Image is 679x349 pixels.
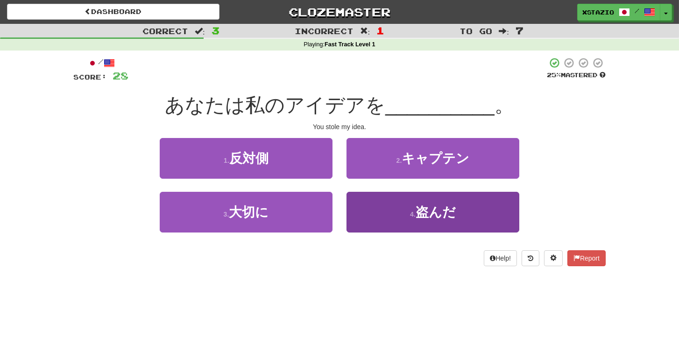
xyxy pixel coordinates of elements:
span: 3 [212,25,219,36]
div: Mastered [547,71,606,80]
span: 反対側 [229,151,269,166]
span: あなたは私のアイデアを [165,94,385,116]
button: Round history (alt+y) [522,250,539,266]
span: Score: [73,73,107,81]
span: __________ [385,94,495,116]
small: 2 . [396,157,402,164]
span: 25 % [547,71,561,79]
span: 1 [376,25,384,36]
button: Help! [484,250,517,266]
button: 1.反対側 [160,138,332,179]
button: 3.大切に [160,192,332,233]
a: Dashboard [7,4,219,20]
span: 大切に [229,205,269,219]
small: 1 . [224,157,229,164]
span: キャプテン [402,151,469,166]
strong: Fast Track Level 1 [325,41,375,48]
span: / [635,7,639,14]
button: 2.キャプテン [347,138,519,179]
span: : [195,27,205,35]
span: 7 [516,25,523,36]
span: : [499,27,509,35]
span: : [360,27,370,35]
a: xstazio / [577,4,660,21]
span: To go [460,26,492,36]
button: 4.盗んだ [347,192,519,233]
span: Incorrect [295,26,354,36]
span: 。 [495,94,514,116]
small: 4 . [410,211,416,218]
a: Clozemaster [233,4,446,20]
span: 28 [113,70,128,81]
span: 盗んだ [416,205,456,219]
span: xstazio [582,8,614,16]
div: You stole my idea. [73,122,606,131]
span: Correct [142,26,188,36]
button: Report [567,250,606,266]
small: 3 . [224,211,229,218]
div: / [73,57,128,69]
